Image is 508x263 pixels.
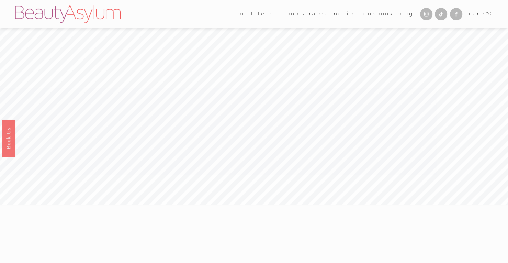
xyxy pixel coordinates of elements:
[435,8,447,20] a: TikTok
[280,9,305,19] a: albums
[258,9,275,19] span: team
[420,8,432,20] a: Instagram
[331,9,357,19] a: Inquire
[469,9,493,19] a: 0 items in cart
[15,5,121,23] img: Beauty Asylum | Bridal Hair &amp; Makeup Charlotte &amp; Atlanta
[398,9,414,19] a: Blog
[486,11,490,17] span: 0
[450,8,462,20] a: Facebook
[309,9,327,19] a: Rates
[483,11,493,17] span: ( )
[2,119,15,157] a: Book Us
[258,9,275,19] a: folder dropdown
[234,9,254,19] span: about
[361,9,393,19] a: Lookbook
[234,9,254,19] a: folder dropdown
